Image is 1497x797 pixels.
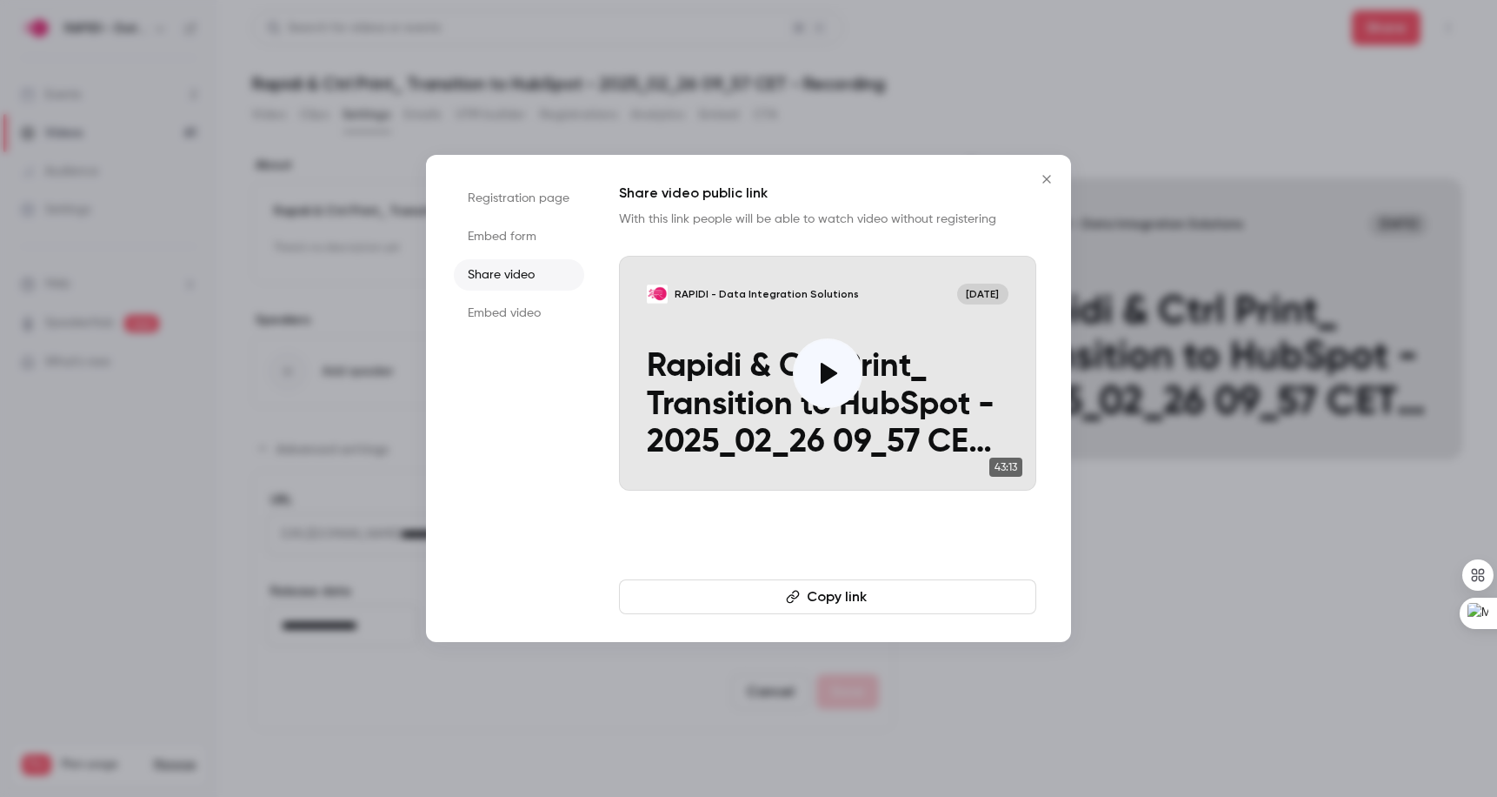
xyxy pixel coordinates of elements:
div: Domain: [DOMAIN_NAME] [45,45,191,59]
button: Close [1029,162,1064,197]
h1: Share video public link [619,183,1036,204]
li: Embed form [454,221,584,252]
a: Rapidi & Ctrl Print_ Transition to HubSpot - 2025_02_26 09_57 CET - RecordingRAPIDI - Data Integr... [619,256,1036,491]
div: Keywords by Traffic [192,103,293,114]
img: logo_orange.svg [28,28,42,42]
span: 43:13 [989,458,1022,477]
img: tab_keywords_by_traffic_grey.svg [173,101,187,115]
button: Copy link [619,579,1036,614]
li: Embed video [454,298,584,329]
img: website_grey.svg [28,45,42,59]
li: Share video [454,259,584,291]
div: v 4.0.25 [49,28,85,42]
img: tab_domain_overview_orange.svg [47,101,61,115]
p: With this link people will be able to watch video without registering [619,211,1036,228]
div: Domain Overview [66,103,156,114]
li: Registration page [454,183,584,214]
